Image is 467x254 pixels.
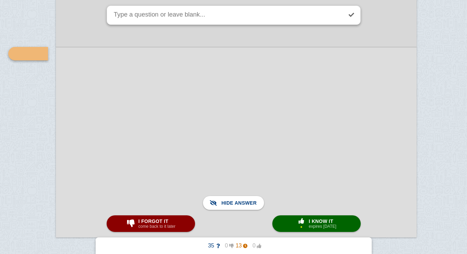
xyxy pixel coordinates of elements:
[138,218,175,224] span: I forgot it
[206,243,220,249] span: 35
[107,215,195,232] button: I forgot itcome back to it later
[272,215,361,232] button: I know itexpires [DATE]
[201,240,267,251] button: 350130
[203,196,264,210] button: Hide answer
[309,218,337,224] span: I know it
[220,243,234,249] span: 0
[247,243,261,249] span: 0
[309,224,337,229] small: expires [DATE]
[234,243,247,249] span: 13
[138,224,175,229] small: come back to it later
